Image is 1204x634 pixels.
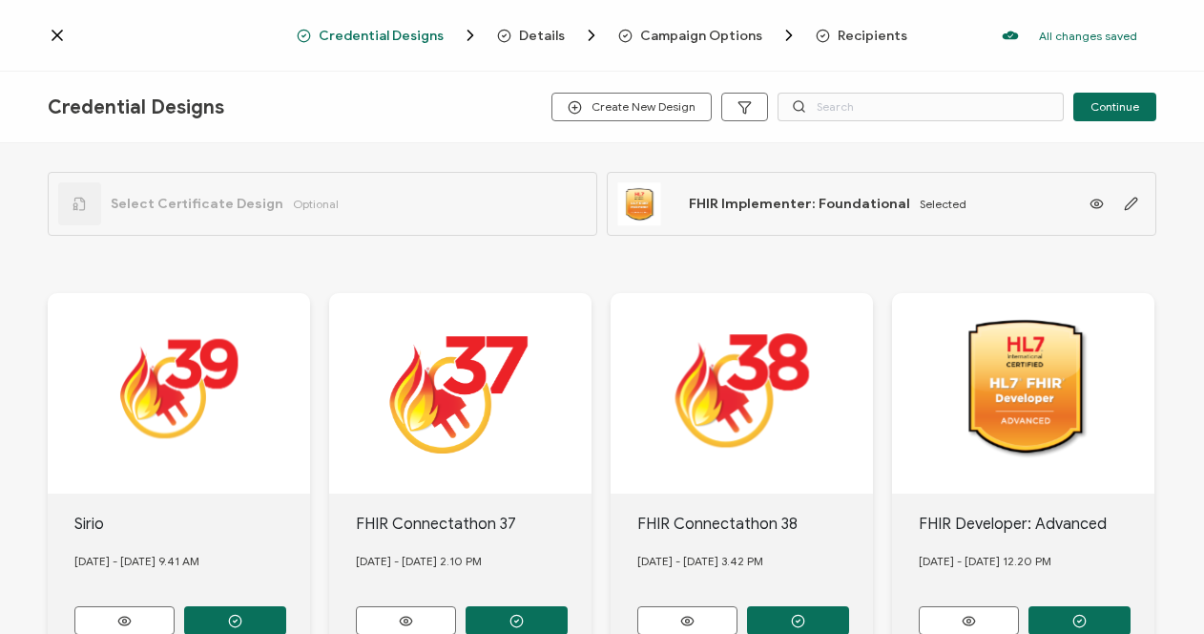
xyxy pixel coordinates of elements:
[568,100,695,115] span: Create New Design
[356,536,592,587] div: [DATE] - [DATE] 2.10 PM
[293,197,339,211] span: Optional
[297,26,907,45] div: Breadcrumb
[319,29,444,43] span: Credential Designs
[356,513,592,536] div: FHIR Connectathon 37
[637,513,874,536] div: FHIR Connectathon 38
[551,93,712,121] button: Create New Design
[1073,93,1156,121] button: Continue
[1109,542,1204,634] iframe: Chat Widget
[816,29,907,43] span: Recipients
[778,93,1064,121] input: Search
[919,536,1155,587] div: [DATE] - [DATE] 12.20 PM
[111,196,283,212] span: Select Certificate Design
[618,26,799,45] span: Campaign Options
[48,95,224,119] span: Credential Designs
[1039,29,1137,43] p: All changes saved
[920,197,966,211] span: Selected
[838,29,907,43] span: Recipients
[640,29,762,43] span: Campaign Options
[919,513,1155,536] div: FHIR Developer: Advanced
[297,26,480,45] span: Credential Designs
[1090,101,1139,113] span: Continue
[74,513,311,536] div: Sirio
[74,536,311,587] div: [DATE] - [DATE] 9.41 AM
[637,536,874,587] div: [DATE] - [DATE] 3.42 PM
[689,196,910,212] span: FHIR Implementer: Foundational
[497,26,601,45] span: Details
[519,29,565,43] span: Details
